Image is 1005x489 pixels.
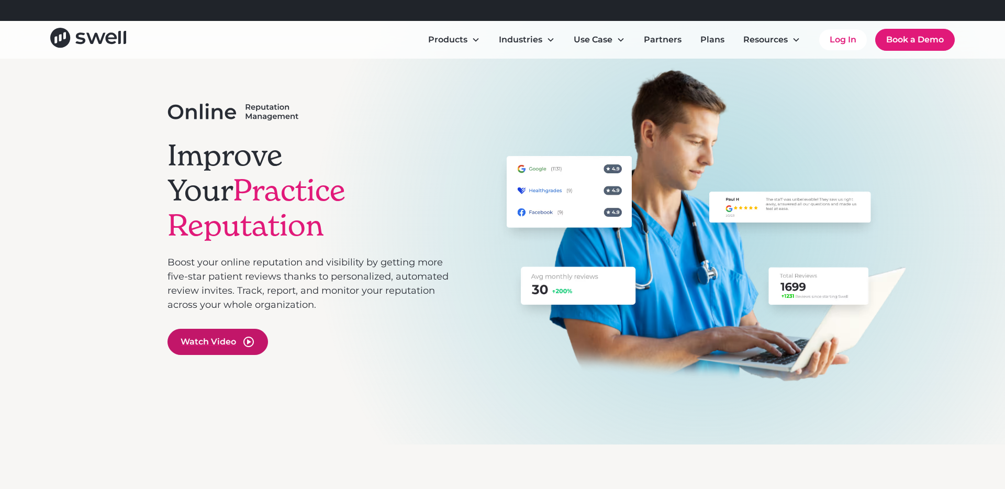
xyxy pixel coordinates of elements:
[490,29,563,50] div: Industries
[181,336,236,348] div: Watch Video
[499,34,542,46] div: Industries
[875,29,955,51] a: Book a Demo
[428,34,467,46] div: Products
[50,28,126,51] a: home
[635,29,690,50] a: Partners
[167,138,449,243] h1: Improve Your
[735,29,809,50] div: Resources
[486,67,932,386] img: Illustration
[574,34,612,46] div: Use Case
[565,29,633,50] div: Use Case
[167,172,345,244] span: Practice Reputation
[420,29,488,50] div: Products
[167,255,449,312] p: Boost your online reputation and visibility by getting more five-star patient reviews thanks to p...
[167,329,268,355] a: open lightbox
[819,29,867,50] a: Log In
[692,29,733,50] a: Plans
[743,34,788,46] div: Resources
